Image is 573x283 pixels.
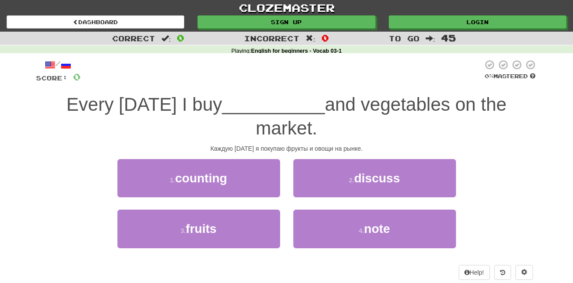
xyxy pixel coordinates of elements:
[485,73,493,80] span: 0 %
[170,177,175,184] small: 1 .
[66,94,222,115] span: Every [DATE] I buy
[36,144,537,153] div: Каждую [DATE] я покупаю фрукты и овощи на рынке.
[426,35,435,42] span: :
[186,222,216,236] span: fruits
[181,227,186,234] small: 3 .
[389,15,566,29] a: Login
[354,171,400,185] span: discuss
[73,71,80,82] span: 0
[441,33,456,43] span: 45
[321,33,329,43] span: 0
[244,34,299,43] span: Incorrect
[306,35,315,42] span: :
[175,171,227,185] span: counting
[177,33,184,43] span: 0
[222,94,325,115] span: __________
[389,34,420,43] span: To go
[483,73,537,80] div: Mastered
[494,265,511,280] button: Round history (alt+y)
[197,15,375,29] a: Sign up
[255,94,506,139] span: and vegetables on the market.
[293,159,456,197] button: 2.discuss
[251,48,342,54] strong: English for beginners - Vocab 03-1
[349,177,354,184] small: 2 .
[112,34,155,43] span: Correct
[36,74,68,82] span: Score:
[36,59,80,70] div: /
[117,210,280,248] button: 3.fruits
[293,210,456,248] button: 4.note
[161,35,171,42] span: :
[117,159,280,197] button: 1.counting
[7,15,184,29] a: Dashboard
[359,227,364,234] small: 4 .
[364,222,390,236] span: note
[459,265,490,280] button: Help!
